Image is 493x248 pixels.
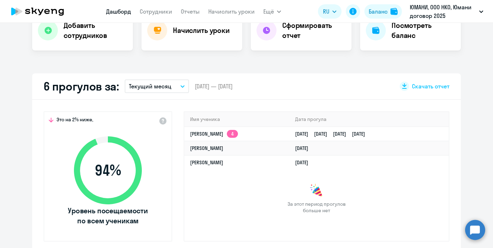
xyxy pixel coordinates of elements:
[184,112,289,127] th: Имя ученика
[406,3,487,20] button: ЮМАНИ, ООО НКО, Юмани договор 2025
[318,4,342,19] button: RU
[390,8,398,15] img: balance
[392,20,455,40] h4: Посмотреть баланс
[287,201,347,214] span: За этот период прогулов больше нет
[364,4,402,19] button: Балансbalance
[295,145,314,151] a: [DATE]
[125,79,189,93] button: Текущий месяц
[190,131,238,137] a: [PERSON_NAME]4
[67,162,149,179] span: 94 %
[195,82,233,90] span: [DATE] — [DATE]
[410,3,476,20] p: ЮМАНИ, ООО НКО, Юмани договор 2025
[129,82,171,91] p: Текущий месяц
[56,116,93,125] span: Это на 2% ниже,
[44,79,119,93] h2: 6 прогулов за:
[412,82,449,90] span: Скачать отчет
[323,7,329,16] span: RU
[190,145,223,151] a: [PERSON_NAME]
[190,159,223,166] a: [PERSON_NAME]
[227,130,238,138] app-skyeng-badge: 4
[282,20,346,40] h4: Сформировать отчет
[64,20,127,40] h4: Добавить сотрудников
[173,25,230,35] h4: Начислить уроки
[181,8,200,15] a: Отчеты
[369,7,388,16] div: Баланс
[289,112,449,127] th: Дата прогула
[140,8,172,15] a: Сотрудники
[309,184,324,198] img: congrats
[208,8,255,15] a: Начислить уроки
[263,7,274,16] span: Ещё
[67,206,149,226] span: Уровень посещаемости по всем ученикам
[295,131,371,137] a: [DATE][DATE][DATE][DATE]
[106,8,131,15] a: Дашборд
[295,159,314,166] a: [DATE]
[263,4,281,19] button: Ещё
